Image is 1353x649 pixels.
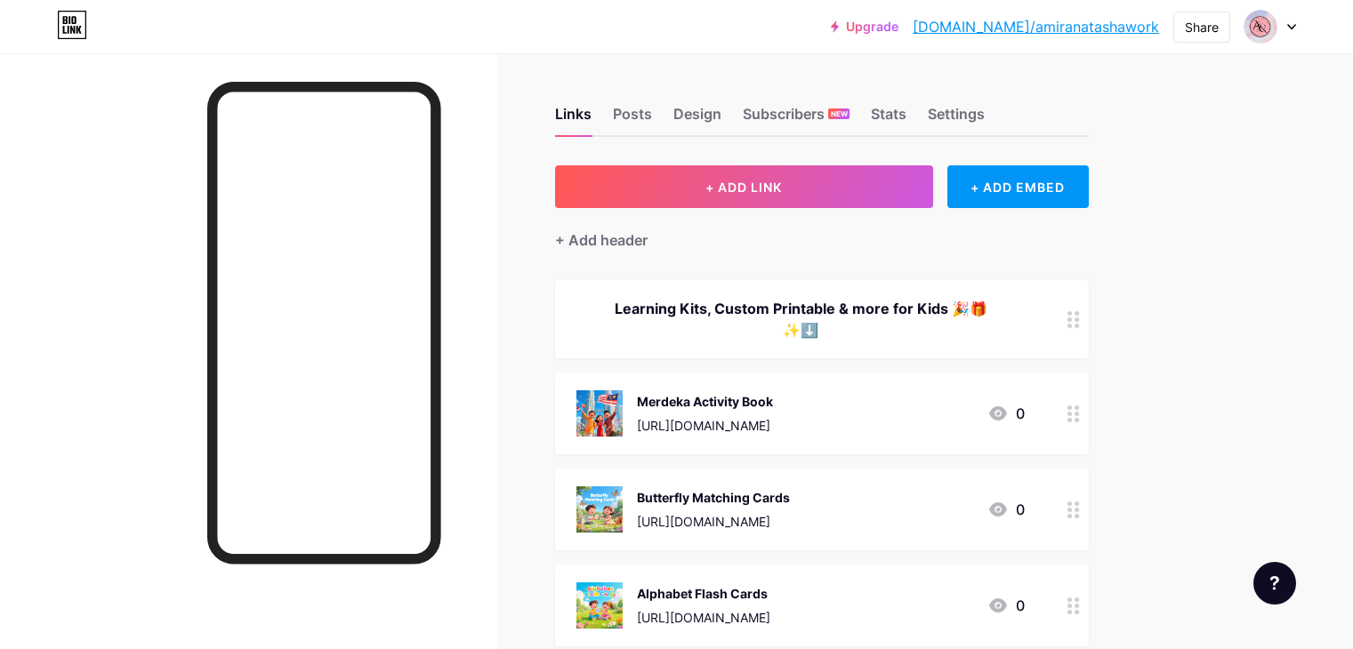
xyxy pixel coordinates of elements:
span: + ADD LINK [705,180,782,195]
div: Subscribers [743,103,850,135]
div: Merdeka Activity Book [637,392,773,411]
div: Alphabet Flash Cards [637,584,770,603]
div: Design [673,103,721,135]
div: 0 [987,403,1025,424]
div: + Add header [555,229,648,251]
a: [DOMAIN_NAME]/amiranatashawork [913,16,1159,37]
img: amiranatashawork [1244,10,1277,44]
div: Links [555,103,592,135]
a: Upgrade [831,20,898,34]
img: Merdeka Activity Book [576,390,623,437]
div: 0 [987,595,1025,616]
div: Stats [871,103,906,135]
div: Share [1185,18,1219,36]
span: NEW [831,108,848,119]
div: Posts [613,103,652,135]
img: Butterfly Matching Cards [576,486,623,533]
div: [URL][DOMAIN_NAME] [637,416,773,435]
div: Butterfly Matching Cards [637,488,790,507]
div: + ADD EMBED [947,165,1089,208]
button: + ADD LINK [555,165,933,208]
div: [URL][DOMAIN_NAME] [637,512,790,531]
div: Learning Kits, Custom Printable & more for Kids 🎉🎁✨⬇️ [576,298,1025,341]
div: Settings [928,103,985,135]
div: 0 [987,499,1025,520]
img: Alphabet Flash Cards [576,582,623,629]
div: [URL][DOMAIN_NAME] [637,608,770,627]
